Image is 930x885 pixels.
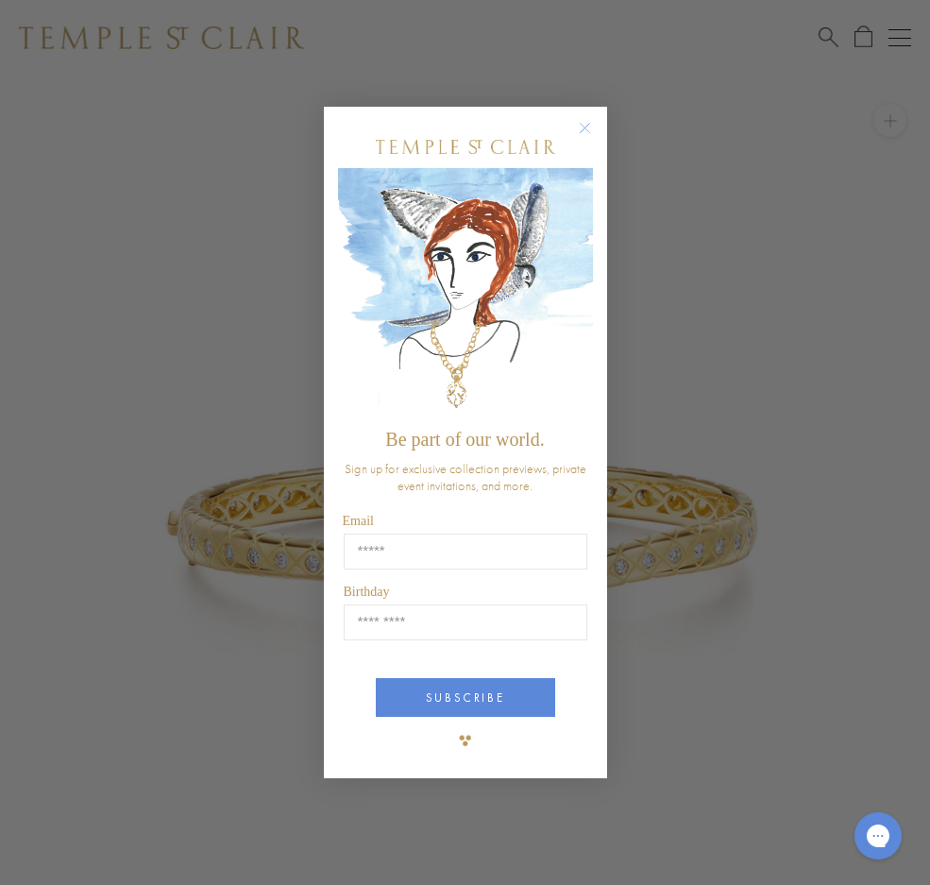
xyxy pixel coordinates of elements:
[583,126,606,149] button: Close dialog
[845,806,911,866] iframe: Gorgias live chat messenger
[345,460,586,494] span: Sign up for exclusive collection previews, private event invitations, and more.
[344,585,390,599] span: Birthday
[376,140,555,154] img: Temple St. Clair
[385,429,544,450] span: Be part of our world.
[344,534,587,570] input: Email
[376,678,555,717] button: SUBSCRIBE
[447,722,484,759] img: TSC
[338,168,593,420] img: c4a9eb12-d91a-4d4a-8ee0-386386f4f338.jpeg
[343,514,374,528] span: Email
